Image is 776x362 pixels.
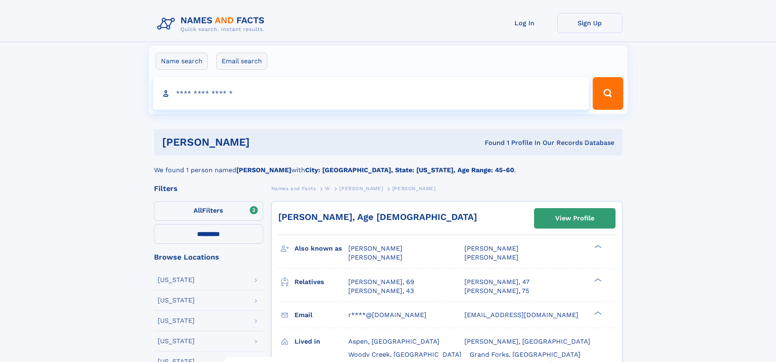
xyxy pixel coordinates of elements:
div: [US_STATE] [158,297,195,304]
a: Log In [492,13,557,33]
div: [US_STATE] [158,277,195,283]
span: [PERSON_NAME], [GEOGRAPHIC_DATA] [464,338,590,345]
a: Names and Facts [271,183,316,193]
h3: Email [295,308,348,322]
div: Browse Locations [154,253,263,261]
div: ❯ [592,244,602,249]
div: [US_STATE] [158,318,195,324]
div: Filters [154,185,263,192]
a: [PERSON_NAME], Age [DEMOGRAPHIC_DATA] [278,212,477,222]
span: Aspen, [GEOGRAPHIC_DATA] [348,338,440,345]
label: Email search [216,53,267,70]
img: Logo Names and Facts [154,13,271,35]
h1: [PERSON_NAME] [162,137,367,147]
h3: Also known as [295,242,348,255]
h3: Lived in [295,335,348,349]
span: All [193,207,202,214]
div: Found 1 Profile In Our Records Database [367,138,614,147]
a: [PERSON_NAME], 75 [464,286,529,295]
a: [PERSON_NAME], 47 [464,278,530,286]
span: [PERSON_NAME] [464,244,519,252]
h3: Relatives [295,275,348,289]
div: ❯ [592,310,602,315]
span: Grand Forks, [GEOGRAPHIC_DATA] [470,351,580,358]
span: [PERSON_NAME] [392,186,436,191]
a: View Profile [534,209,615,228]
b: [PERSON_NAME] [236,166,291,174]
span: Woody Creek, [GEOGRAPHIC_DATA] [348,351,462,358]
button: Search Button [593,77,623,110]
div: [US_STATE] [158,338,195,344]
b: City: [GEOGRAPHIC_DATA], State: [US_STATE], Age Range: 45-60 [305,166,514,174]
div: We found 1 person named with . [154,155,622,175]
div: ❯ [592,277,602,282]
span: W [325,186,330,191]
span: [PERSON_NAME] [348,244,402,252]
span: [PERSON_NAME] [464,253,519,261]
span: [PERSON_NAME] [348,253,402,261]
span: [EMAIL_ADDRESS][DOMAIN_NAME] [464,311,578,319]
a: [PERSON_NAME], 43 [348,286,414,295]
label: Name search [156,53,208,70]
a: [PERSON_NAME] [339,183,383,193]
a: [PERSON_NAME], 69 [348,278,414,286]
label: Filters [154,201,263,221]
span: [PERSON_NAME] [339,186,383,191]
a: Sign Up [557,13,622,33]
a: W [325,183,330,193]
div: View Profile [555,209,594,228]
input: search input [153,77,589,110]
